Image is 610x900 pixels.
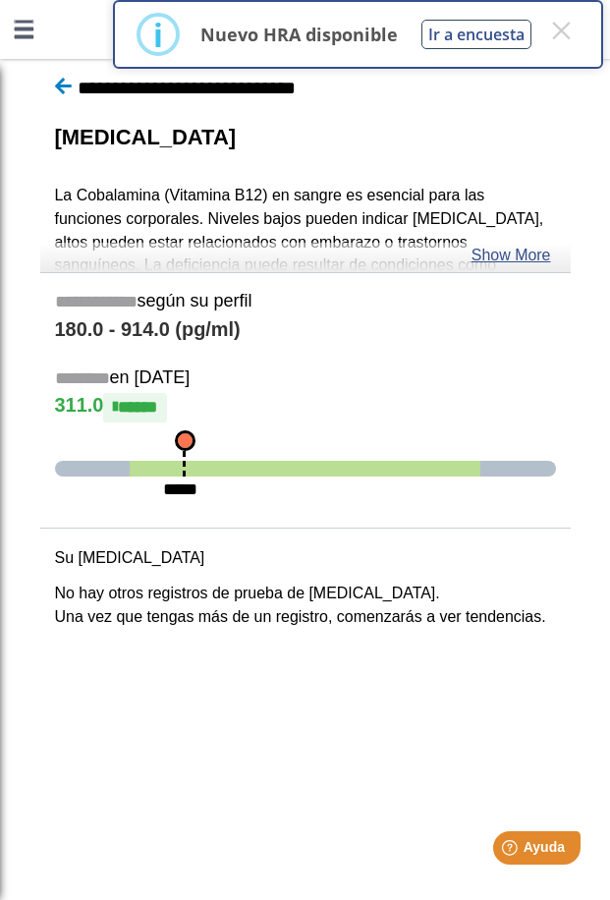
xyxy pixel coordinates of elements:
[55,291,556,313] h5: según su perfil
[153,17,163,52] div: i
[55,184,556,302] p: La Cobalamina (Vitamina B12) en sangre es esencial para las funciones corporales. Niveles bajos p...
[55,582,556,629] p: No hay otros registros de prueba de [MEDICAL_DATA]. Una vez que tengas más de un registro, comenz...
[421,20,531,49] button: Ir a encuesta
[55,125,237,149] b: [MEDICAL_DATA]
[55,393,556,422] h4: 311.0
[55,318,556,342] h4: 180.0 - 914.0 (pg/ml)
[543,13,579,48] button: Close this dialog
[55,546,556,570] p: Su [MEDICAL_DATA]
[200,23,398,46] p: Nuevo HRA disponible
[435,823,588,878] iframe: Help widget launcher
[55,367,556,390] h5: en [DATE]
[471,244,551,267] a: Show More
